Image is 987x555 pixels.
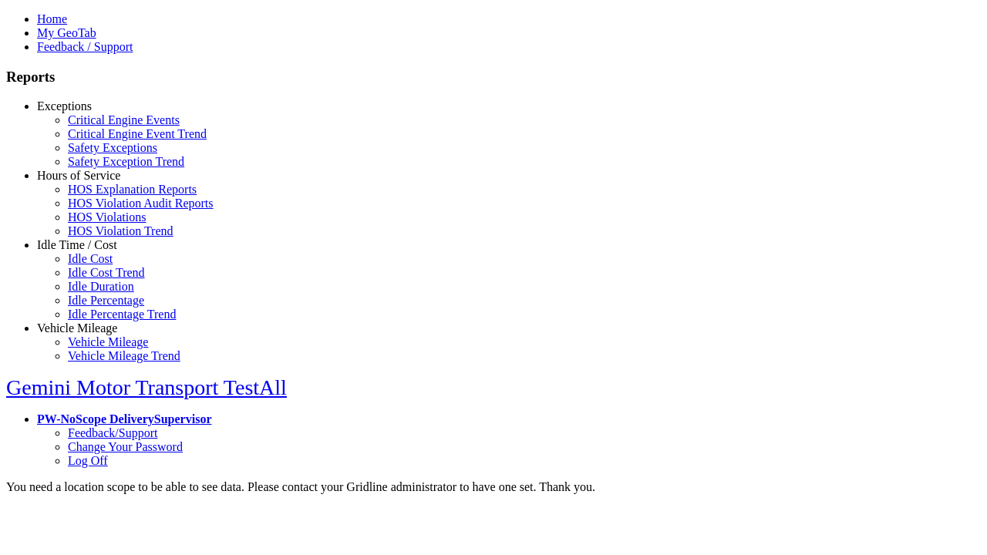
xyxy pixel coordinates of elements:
a: Hours of Service [37,169,120,182]
a: Idle Time / Cost [37,238,117,251]
a: HOS Violation Trend [68,224,173,237]
a: HOS Explanation Reports [68,183,197,196]
a: Feedback/Support [68,426,157,439]
a: Safety Exceptions [68,141,157,154]
a: Safety Exception Trend [68,155,184,168]
a: HOS Violation Audit Reports [68,197,214,210]
a: Vehicle Mileage [68,335,148,348]
a: Critical Engine Events [68,113,180,126]
h3: Reports [6,69,981,86]
a: Log Off [68,454,108,467]
a: HOS Violations [68,210,146,224]
a: Change Your Password [68,440,183,453]
a: Idle Percentage Trend [68,308,176,321]
div: You need a location scope to be able to see data. Please contact your Gridline administrator to h... [6,480,981,494]
a: Idle Percentage [68,294,144,307]
a: Critical Engine Event Trend [68,127,207,140]
a: Idle Cost [68,252,113,265]
a: Gemini Motor Transport TestAll [6,375,287,399]
a: Home [37,12,67,25]
a: Exceptions [37,99,92,113]
a: Idle Cost Trend [68,266,145,279]
a: Vehicle Mileage Trend [68,349,180,362]
a: Idle Duration [68,280,134,293]
a: Vehicle Mileage [37,321,117,335]
a: PW-NoScope DeliverySupervisor [37,412,211,425]
a: Feedback / Support [37,40,133,53]
a: My GeoTab [37,26,96,39]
